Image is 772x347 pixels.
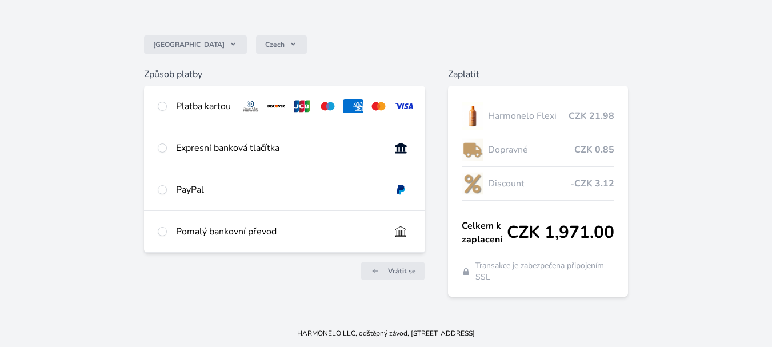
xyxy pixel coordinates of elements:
span: [GEOGRAPHIC_DATA] [153,40,225,49]
img: discount-lo.png [462,169,483,198]
img: mc.svg [368,99,389,113]
img: amex.svg [343,99,364,113]
span: Harmonelo Flexi [488,109,569,123]
img: visa.svg [394,99,415,113]
span: Vrátit se [388,266,416,276]
a: Vrátit se [361,262,425,280]
img: paypal.svg [390,183,411,197]
img: onlineBanking_CZ.svg [390,141,411,155]
span: Transakce je zabezpečena připojením SSL [475,260,615,283]
span: Dopravné [488,143,574,157]
h6: Zaplatit [448,67,628,81]
button: Czech [256,35,307,54]
span: CZK 0.85 [574,143,614,157]
img: bankTransfer_IBAN.svg [390,225,411,238]
img: CLEAN_FLEXI_se_stinem_x-hi_(1)-lo.jpg [462,102,483,130]
img: jcb.svg [291,99,313,113]
span: CZK 1,971.00 [507,222,614,243]
div: Expresní banková tlačítka [176,141,381,155]
span: CZK 21.98 [569,109,614,123]
div: PayPal [176,183,381,197]
h6: Způsob platby [144,67,425,81]
span: Czech [265,40,285,49]
img: delivery-lo.png [462,135,483,164]
img: diners.svg [240,99,261,113]
button: [GEOGRAPHIC_DATA] [144,35,247,54]
img: maestro.svg [317,99,338,113]
img: discover.svg [266,99,287,113]
span: Discount [488,177,570,190]
span: Celkem k zaplacení [462,219,507,246]
div: Platba kartou [176,99,231,113]
span: -CZK 3.12 [570,177,614,190]
div: Pomalý bankovní převod [176,225,381,238]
